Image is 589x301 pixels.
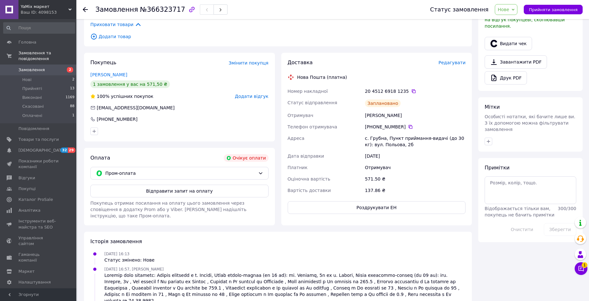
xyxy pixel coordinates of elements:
[90,185,269,197] button: Відправити запит на оплату
[90,201,246,218] span: Покупець отримає посилання на оплату цього замовлення через сповіщення в додатку Prom або у Viber...
[72,113,74,119] span: 1
[365,124,466,130] div: [PHONE_NUMBER]
[90,33,466,40] span: Додати товар
[430,6,489,13] div: Статус замовлення
[21,10,76,15] div: Ваш ID: 4098153
[288,59,313,65] span: Доставка
[365,88,466,94] div: 20 4512 6918 1235
[288,136,305,141] span: Адреса
[296,74,349,80] div: Нова Пошта (платна)
[18,269,35,274] span: Маркет
[485,55,547,69] a: Завантажити PDF
[18,137,59,142] span: Товари та послуги
[288,100,337,105] span: Статус відправлення
[364,110,467,121] div: [PERSON_NAME]
[22,113,42,119] span: Оплачені
[22,77,32,83] span: Нові
[288,165,308,170] span: Платник
[66,95,74,100] span: 1169
[235,94,268,99] span: Додати відгук
[18,158,59,170] span: Показники роботи компанії
[70,86,74,92] span: 13
[485,114,575,132] span: Особисті нотатки, які бачите лише ви. З їх допомогою можна фільтрувати замовлення
[95,6,138,13] span: Замовлення
[485,165,509,171] span: Примітки
[18,235,59,247] span: Управління сайтом
[558,206,576,211] span: 300 / 300
[575,262,587,275] button: Чат з покупцем1
[18,39,36,45] span: Головна
[485,11,574,29] span: У вас є 30 днів, щоб відправити запит на відгук покупцеві, скопіювавши посилання.
[18,252,59,263] span: Гаманець компанії
[18,218,59,230] span: Інструменти веб-майстра та SEO
[288,154,324,159] span: Дата відправки
[3,22,75,34] input: Пошук
[18,126,49,132] span: Повідомлення
[18,50,76,62] span: Замовлення та повідомлення
[485,37,532,50] button: Видати чек
[18,67,45,73] span: Замовлення
[72,77,74,83] span: 2
[288,176,330,181] span: Оціночна вартість
[21,4,68,10] span: YaMix маркет
[22,95,42,100] span: Виконані
[70,104,74,109] span: 88
[485,206,554,217] span: Відображається тільки вам, покупець не бачить примітки
[529,7,578,12] span: Прийняти замовлення
[90,155,110,161] span: Оплата
[224,154,269,162] div: Очікує оплати
[18,186,36,192] span: Покупці
[22,104,44,109] span: Скасовані
[364,150,467,162] div: [DATE]
[229,60,269,65] span: Змінити покупця
[105,170,256,177] span: Пром-оплата
[364,162,467,173] div: Отримувач
[288,201,466,214] button: Роздрукувати ЕН
[90,59,116,65] span: Покупець
[96,116,138,122] div: [PHONE_NUMBER]
[97,105,175,110] span: [EMAIL_ADDRESS][DOMAIN_NAME]
[90,80,170,88] div: 1 замовлення у вас на 571,50 ₴
[104,267,164,271] span: [DATE] 16:57, [PERSON_NAME]
[485,104,500,110] span: Мітки
[97,94,109,99] span: 100%
[68,147,75,153] span: 29
[22,86,42,92] span: Прийняті
[18,197,53,202] span: Каталог ProSale
[288,124,337,129] span: Телефон отримувача
[104,257,155,263] div: Статус змінено: Нове
[524,5,583,14] button: Прийняти замовлення
[288,113,313,118] span: Отримувач
[18,147,66,153] span: [DEMOGRAPHIC_DATA]
[104,252,130,256] span: [DATE] 16:13
[90,93,153,99] div: успішних покупок
[18,175,35,181] span: Відгуки
[582,262,587,268] span: 1
[364,185,467,196] div: 137.86 ₴
[438,60,466,65] span: Редагувати
[90,238,142,244] span: Історія замовлення
[18,279,51,285] span: Налаштування
[60,147,68,153] span: 32
[90,21,142,28] span: Приховати товари
[67,67,73,72] span: 2
[90,72,127,77] a: [PERSON_NAME]
[83,6,88,13] div: Повернутися назад
[498,7,509,12] span: Нове
[364,133,467,150] div: с. Грубна, Пункт приймання-видачі (до 30 кг): вул. Польова, 2б
[365,99,401,107] div: Заплановано
[288,89,328,94] span: Номер накладної
[18,208,40,213] span: Аналітика
[140,6,185,13] span: №366323717
[364,173,467,185] div: 571.50 ₴
[485,71,527,85] a: Друк PDF
[288,188,331,193] span: Вартість доставки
